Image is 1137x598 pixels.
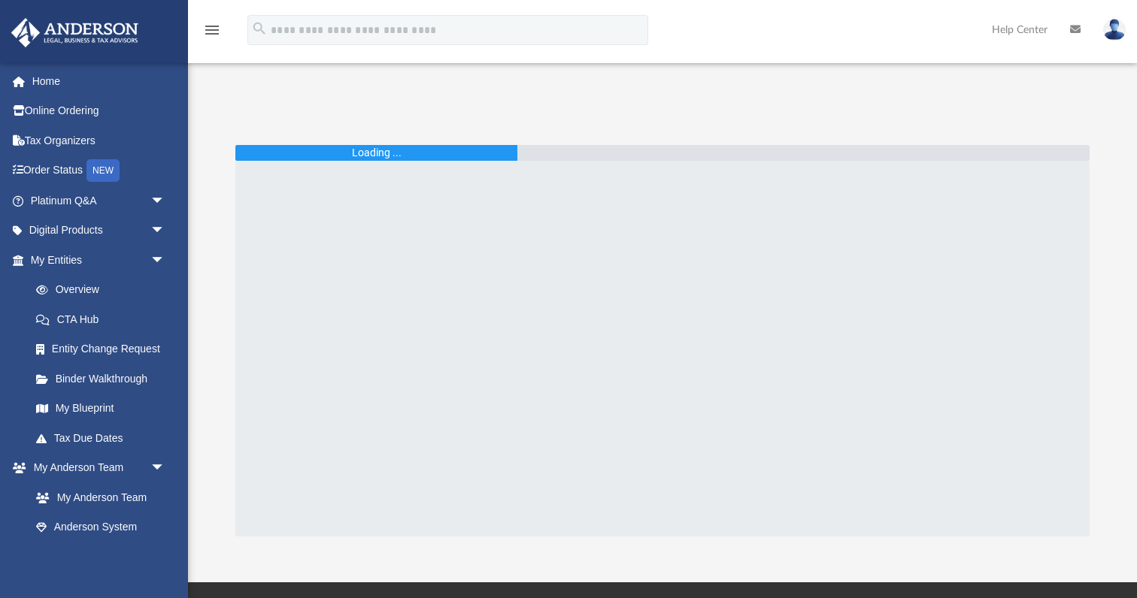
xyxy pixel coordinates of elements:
[21,275,188,305] a: Overview
[11,245,188,275] a: My Entitiesarrow_drop_down
[11,66,188,96] a: Home
[21,482,173,512] a: My Anderson Team
[21,394,180,424] a: My Blueprint
[11,125,188,156] a: Tax Organizers
[21,423,188,453] a: Tax Due Dates
[21,334,188,364] a: Entity Change Request
[203,21,221,39] i: menu
[1103,19,1126,41] img: User Pic
[150,186,180,216] span: arrow_drop_down
[150,216,180,246] span: arrow_drop_down
[11,186,188,216] a: Platinum Q&Aarrow_drop_down
[21,512,180,542] a: Anderson System
[7,18,143,47] img: Anderson Advisors Platinum Portal
[21,364,188,394] a: Binder Walkthrough
[21,304,188,334] a: CTA Hub
[352,145,402,161] div: Loading ...
[86,159,120,182] div: NEW
[251,20,268,37] i: search
[150,453,180,484] span: arrow_drop_down
[11,96,188,126] a: Online Ordering
[11,216,188,246] a: Digital Productsarrow_drop_down
[11,156,188,186] a: Order StatusNEW
[150,245,180,276] span: arrow_drop_down
[21,542,180,572] a: Client Referrals
[203,29,221,39] a: menu
[11,453,180,483] a: My Anderson Teamarrow_drop_down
